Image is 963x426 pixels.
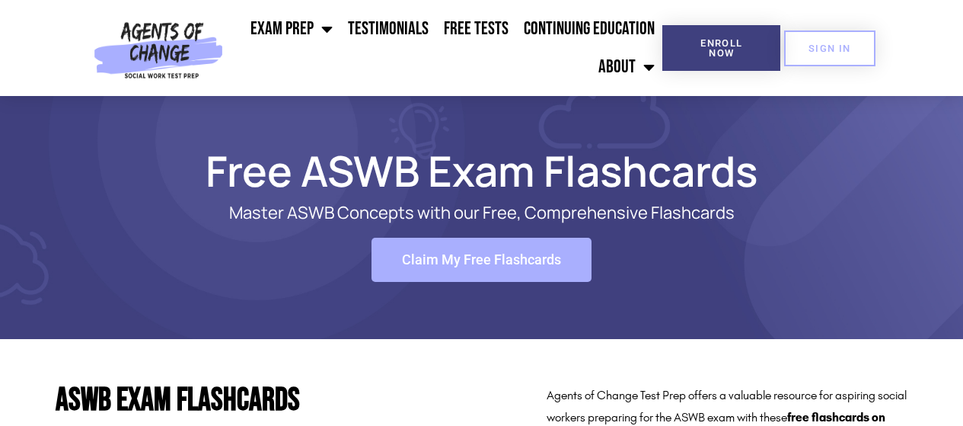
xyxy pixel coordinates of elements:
h2: ASWB Exam Flashcards [56,385,531,417]
a: Free Tests [436,10,516,48]
a: Claim My Free Flashcards [371,238,592,282]
span: SIGN IN [808,43,851,53]
a: Testimonials [340,10,436,48]
a: Continuing Education [516,10,662,48]
h1: Free ASWB Exam Flashcards [48,153,916,188]
nav: Menu [229,10,662,86]
a: About [591,48,662,86]
span: Claim My Free Flashcards [402,253,561,267]
a: Exam Prep [243,10,340,48]
span: Enroll Now [687,38,756,58]
p: Master ASWB Concepts with our Free, Comprehensive Flashcards [109,203,855,223]
a: SIGN IN [784,30,875,66]
a: Enroll Now [662,25,780,71]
